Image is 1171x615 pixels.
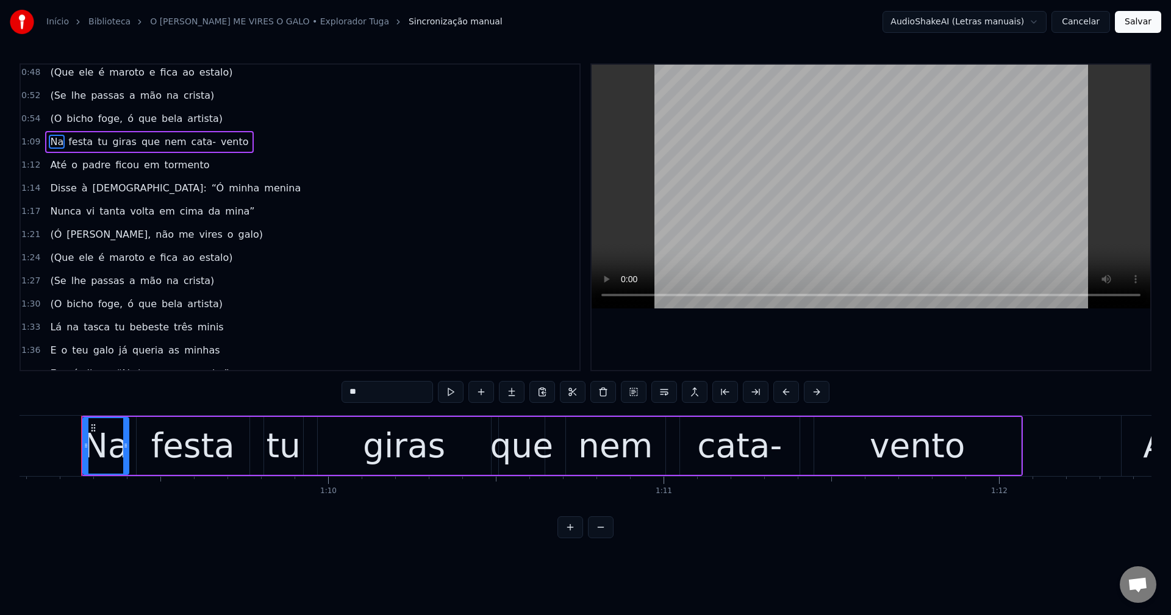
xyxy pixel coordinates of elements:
div: 1:10 [320,486,337,496]
span: 1:27 [21,275,40,287]
span: maroto [108,65,145,79]
span: é [97,251,106,265]
span: bicho [65,112,94,126]
span: tanta [98,204,126,218]
span: festa [67,135,94,149]
a: O [PERSON_NAME] ME VIRES O GALO • Explorador Tuga [150,16,389,28]
span: em [158,204,176,218]
span: Disse [49,181,77,195]
span: e [148,251,157,265]
button: Salvar [1115,11,1161,33]
span: E [49,343,57,357]
span: na [165,274,180,288]
span: a [128,274,137,288]
span: (Que [49,65,75,79]
span: menina [263,181,302,195]
span: minhas [183,343,221,357]
span: minis [196,320,225,334]
span: (Que [49,251,75,265]
span: foge, [97,112,124,126]
span: (Se [49,88,67,102]
span: mão [139,88,163,102]
span: o [226,227,235,241]
span: que [140,135,161,149]
span: 0:54 [21,113,40,125]
span: Lá [49,320,63,334]
span: três [173,320,194,334]
span: Eu [49,366,63,380]
span: mina” [224,204,256,218]
span: passas [90,88,126,102]
span: da [207,204,221,218]
span: fica [159,65,179,79]
span: 1:30 [21,298,40,310]
span: padre [81,158,112,172]
span: galo [92,343,115,357]
span: 1:09 [21,136,40,148]
span: mão [139,274,163,288]
span: bela [160,112,184,126]
span: ó [126,112,135,126]
div: nem [578,421,653,471]
span: tasca [82,320,111,334]
span: lhe [70,274,87,288]
span: (O [49,112,63,126]
span: me [177,227,195,241]
span: [PERSON_NAME], [65,227,152,241]
div: vento [870,421,965,471]
span: à [81,181,89,195]
span: ao [181,65,196,79]
span: (O [49,297,63,311]
div: tu [266,421,300,471]
span: 1:39 [21,368,40,380]
span: nem [163,135,188,149]
div: giras [363,421,445,471]
span: passas [90,274,126,288]
span: “Ai, [115,366,134,380]
span: vi [85,204,96,218]
span: disse: [82,366,113,380]
span: 0:48 [21,66,40,79]
a: Biblioteca [88,16,131,28]
span: artista) [186,112,224,126]
span: vires [198,227,223,241]
span: “Ó [210,181,225,195]
span: artista) [186,297,224,311]
span: o [70,158,79,172]
span: foge, [97,297,124,311]
span: minha [227,181,260,195]
span: ao [181,251,196,265]
span: em [143,158,160,172]
span: na [65,320,80,334]
div: Na [83,421,129,471]
div: cata- [697,421,782,471]
span: 1:17 [21,205,40,218]
span: Nunca [49,204,82,218]
span: 0:52 [21,90,40,102]
span: cima [179,204,205,218]
span: que [137,112,158,126]
div: festa [151,421,235,471]
span: o [190,366,199,380]
span: ficou [114,158,140,172]
span: não [154,227,175,241]
span: giras [112,135,138,149]
a: Open chat [1120,566,1156,603]
span: rabo” [201,366,231,380]
span: na [165,88,180,102]
span: crista) [182,88,215,102]
span: larga- [137,366,167,380]
span: maroto [108,251,145,265]
span: Até [49,158,68,172]
span: 1:24 [21,252,40,264]
span: as [167,343,181,357]
span: bela [160,297,184,311]
span: [DEMOGRAPHIC_DATA]: [91,181,208,195]
span: lhe [70,88,87,102]
span: a [128,88,137,102]
div: 1:12 [991,486,1008,496]
span: teu [71,343,89,357]
div: que [490,421,553,471]
span: estalo) [198,251,234,265]
span: (Se [49,274,67,288]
